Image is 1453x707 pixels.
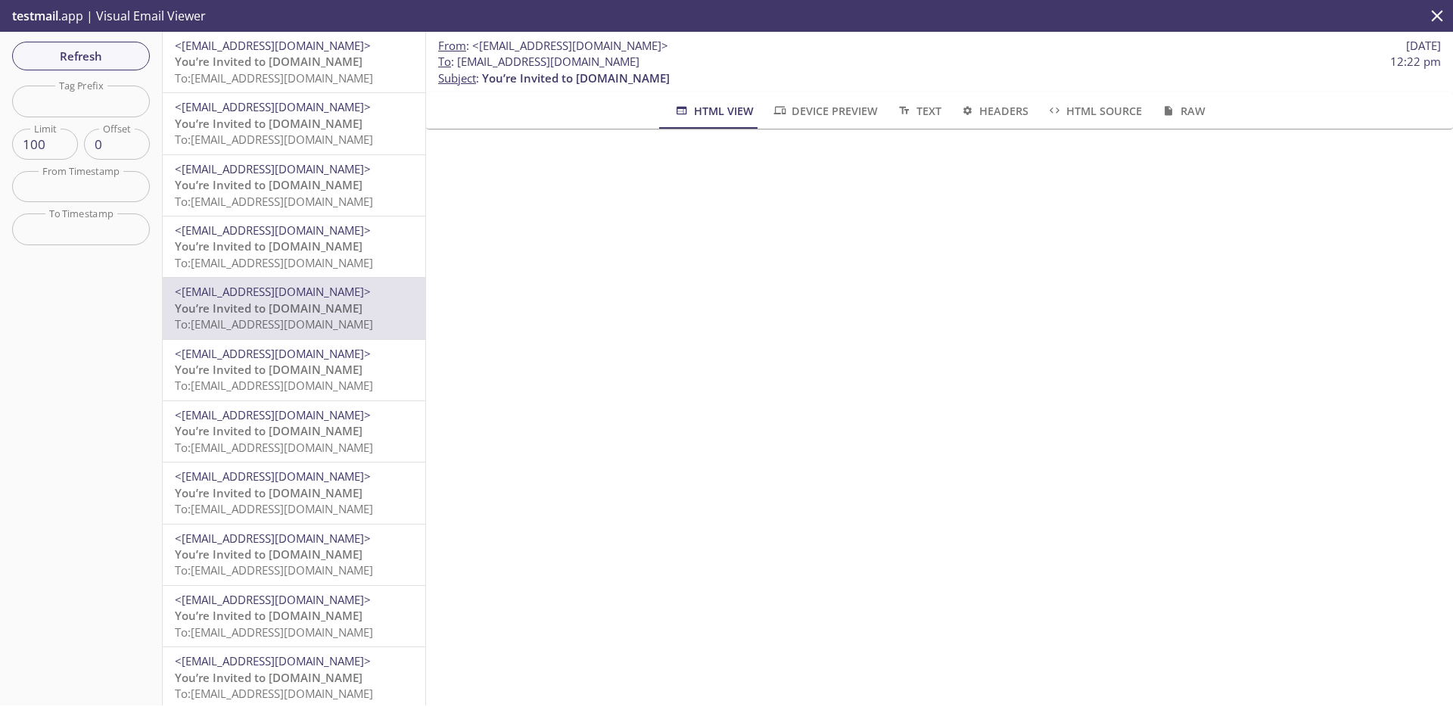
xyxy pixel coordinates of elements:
span: : [438,38,668,54]
div: <[EMAIL_ADDRESS][DOMAIN_NAME]>You’re Invited to [DOMAIN_NAME]To:[EMAIL_ADDRESS][DOMAIN_NAME] [163,525,425,585]
span: You’re Invited to [DOMAIN_NAME] [175,423,362,438]
span: 12:22 pm [1390,54,1441,70]
span: [DATE] [1406,38,1441,54]
span: You’re Invited to [DOMAIN_NAME] [482,70,670,86]
span: <[EMAIL_ADDRESS][DOMAIN_NAME]> [175,407,371,422]
span: HTML Source [1047,101,1142,120]
button: Refresh [12,42,150,70]
span: You’re Invited to [DOMAIN_NAME] [175,238,362,254]
span: Refresh [24,46,138,66]
span: <[EMAIL_ADDRESS][DOMAIN_NAME]> [175,161,371,176]
span: To: [EMAIL_ADDRESS][DOMAIN_NAME] [175,378,373,393]
div: <[EMAIL_ADDRESS][DOMAIN_NAME]>You’re Invited to [DOMAIN_NAME]To:[EMAIL_ADDRESS][DOMAIN_NAME] [163,401,425,462]
span: To: [EMAIL_ADDRESS][DOMAIN_NAME] [175,686,373,701]
span: To [438,54,451,69]
p: : [438,54,1441,86]
span: To: [EMAIL_ADDRESS][DOMAIN_NAME] [175,440,373,455]
div: <[EMAIL_ADDRESS][DOMAIN_NAME]>You’re Invited to [DOMAIN_NAME]To:[EMAIL_ADDRESS][DOMAIN_NAME] [163,216,425,277]
span: <[EMAIL_ADDRESS][DOMAIN_NAME]> [175,99,371,114]
span: HTML View [674,101,753,120]
span: You’re Invited to [DOMAIN_NAME] [175,301,362,316]
span: <[EMAIL_ADDRESS][DOMAIN_NAME]> [175,284,371,299]
span: To: [EMAIL_ADDRESS][DOMAIN_NAME] [175,70,373,86]
span: <[EMAIL_ADDRESS][DOMAIN_NAME]> [175,38,371,53]
span: Raw [1160,101,1205,120]
span: You’re Invited to [DOMAIN_NAME] [175,116,362,131]
div: <[EMAIL_ADDRESS][DOMAIN_NAME]>You’re Invited to [DOMAIN_NAME]To:[EMAIL_ADDRESS][DOMAIN_NAME] [163,340,425,400]
span: Text [896,101,941,120]
span: <[EMAIL_ADDRESS][DOMAIN_NAME]> [175,592,371,607]
span: <[EMAIL_ADDRESS][DOMAIN_NAME]> [175,223,371,238]
div: <[EMAIL_ADDRESS][DOMAIN_NAME]>You’re Invited to [DOMAIN_NAME]To:[EMAIL_ADDRESS][DOMAIN_NAME] [163,463,425,523]
span: You’re Invited to [DOMAIN_NAME] [175,670,362,685]
span: You’re Invited to [DOMAIN_NAME] [175,485,362,500]
span: Subject [438,70,476,86]
span: To: [EMAIL_ADDRESS][DOMAIN_NAME] [175,562,373,578]
span: To: [EMAIL_ADDRESS][DOMAIN_NAME] [175,255,373,270]
span: From [438,38,466,53]
span: To: [EMAIL_ADDRESS][DOMAIN_NAME] [175,624,373,640]
div: <[EMAIL_ADDRESS][DOMAIN_NAME]>You’re Invited to [DOMAIN_NAME]To:[EMAIL_ADDRESS][DOMAIN_NAME] [163,93,425,154]
span: You’re Invited to [DOMAIN_NAME] [175,362,362,377]
span: : [EMAIL_ADDRESS][DOMAIN_NAME] [438,54,639,70]
span: <[EMAIL_ADDRESS][DOMAIN_NAME]> [472,38,668,53]
span: <[EMAIL_ADDRESS][DOMAIN_NAME]> [175,469,371,484]
span: <[EMAIL_ADDRESS][DOMAIN_NAME]> [175,653,371,668]
span: To: [EMAIL_ADDRESS][DOMAIN_NAME] [175,316,373,332]
span: You’re Invited to [DOMAIN_NAME] [175,177,362,192]
span: <[EMAIL_ADDRESS][DOMAIN_NAME]> [175,531,371,546]
div: <[EMAIL_ADDRESS][DOMAIN_NAME]>You’re Invited to [DOMAIN_NAME]To:[EMAIL_ADDRESS][DOMAIN_NAME] [163,155,425,216]
span: <[EMAIL_ADDRESS][DOMAIN_NAME]> [175,346,371,361]
span: To: [EMAIL_ADDRESS][DOMAIN_NAME] [175,194,373,209]
span: You’re Invited to [DOMAIN_NAME] [175,608,362,623]
span: testmail [12,8,58,24]
div: <[EMAIL_ADDRESS][DOMAIN_NAME]>You’re Invited to [DOMAIN_NAME]To:[EMAIL_ADDRESS][DOMAIN_NAME] [163,32,425,92]
div: <[EMAIL_ADDRESS][DOMAIN_NAME]>You’re Invited to [DOMAIN_NAME]To:[EMAIL_ADDRESS][DOMAIN_NAME] [163,586,425,646]
span: You’re Invited to [DOMAIN_NAME] [175,54,362,69]
span: Device Preview [772,101,878,120]
span: To: [EMAIL_ADDRESS][DOMAIN_NAME] [175,132,373,147]
span: You’re Invited to [DOMAIN_NAME] [175,547,362,562]
span: Headers [960,101,1028,120]
span: To: [EMAIL_ADDRESS][DOMAIN_NAME] [175,501,373,516]
div: <[EMAIL_ADDRESS][DOMAIN_NAME]>You’re Invited to [DOMAIN_NAME]To:[EMAIL_ADDRESS][DOMAIN_NAME] [163,278,425,338]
